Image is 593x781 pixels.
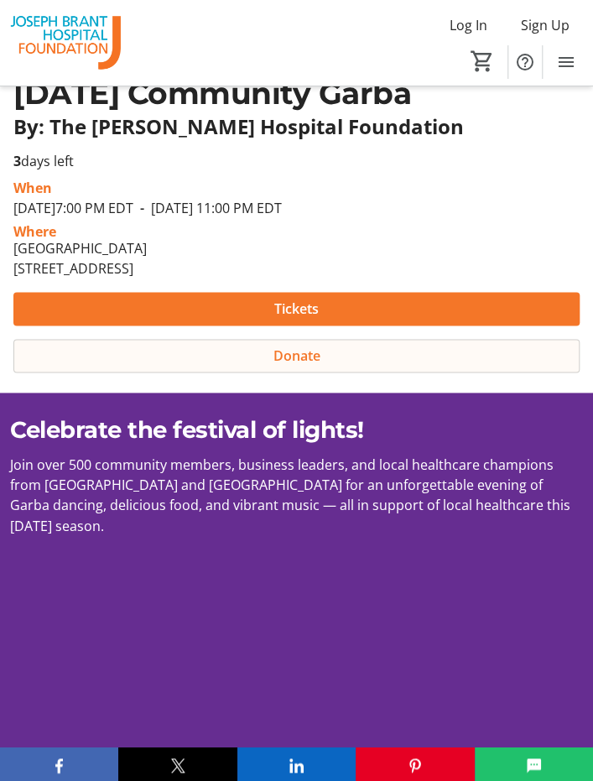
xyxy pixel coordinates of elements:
span: [DATE] 7:00 PM EDT [13,199,133,217]
span: [DATE] 11:00 PM EDT [133,199,282,217]
button: Sign Up [507,12,583,39]
button: Help [508,45,542,79]
button: Cart [467,46,497,76]
div: When [13,178,52,198]
span: Join over 500 community members, business leaders, and local healthcare champions from [GEOGRAPHI... [10,456,570,534]
span: Celebrate the festival of lights! [10,415,364,444]
span: [DATE] Community Garba [13,75,411,112]
p: days left [13,151,580,171]
div: [STREET_ADDRESS] [13,258,147,279]
span: Sign Up [521,15,570,35]
span: 3 [13,152,21,170]
div: Where [13,225,56,238]
button: Menu [549,45,583,79]
img: The Joseph Brant Hospital Foundation's Logo [10,12,122,75]
span: - [133,199,151,217]
span: Tickets [274,299,319,319]
button: Donate [13,339,580,372]
span: Donate [273,346,320,366]
button: X [118,747,237,781]
div: [GEOGRAPHIC_DATA] [13,238,147,258]
button: LinkedIn [237,747,356,781]
button: Log In [436,12,501,39]
span: Log In [450,15,487,35]
button: Pinterest [356,747,474,781]
button: Tickets [13,292,580,325]
button: SMS [475,747,593,781]
p: By: The [PERSON_NAME] Hospital Foundation [13,116,580,138]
